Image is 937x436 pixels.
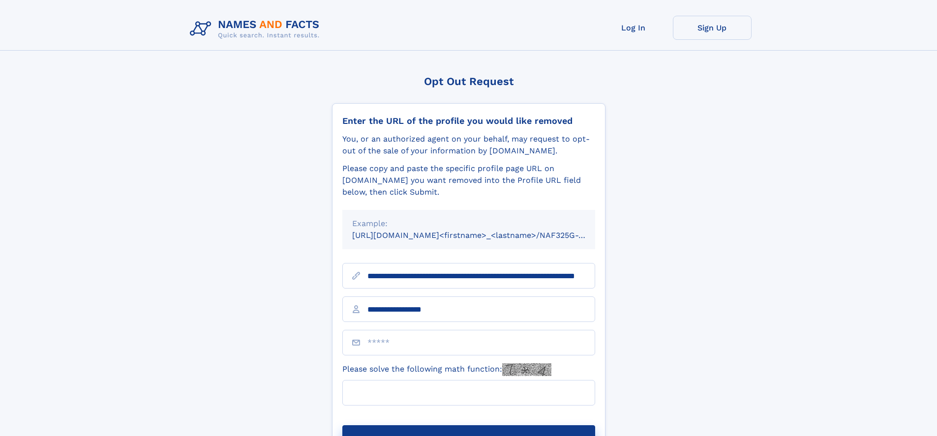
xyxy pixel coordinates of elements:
[332,75,605,87] div: Opt Out Request
[186,16,328,42] img: Logo Names and Facts
[673,16,752,40] a: Sign Up
[594,16,673,40] a: Log In
[342,363,551,376] label: Please solve the following math function:
[352,218,585,230] div: Example:
[342,116,595,126] div: Enter the URL of the profile you would like removed
[342,163,595,198] div: Please copy and paste the specific profile page URL on [DOMAIN_NAME] you want removed into the Pr...
[352,231,614,240] small: [URL][DOMAIN_NAME]<firstname>_<lastname>/NAF325G-xxxxxxxx
[342,133,595,157] div: You, or an authorized agent on your behalf, may request to opt-out of the sale of your informatio...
